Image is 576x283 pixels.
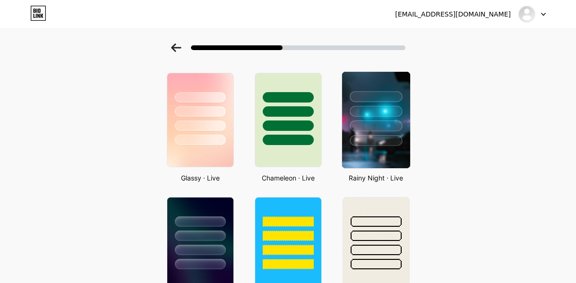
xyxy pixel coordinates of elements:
[395,9,511,19] div: [EMAIL_ADDRESS][DOMAIN_NAME]
[252,173,325,183] div: Chameleon · Live
[518,5,536,23] img: brightdz78w
[340,173,413,183] div: Rainy Night · Live
[342,72,410,168] img: rainy_night.jpg
[164,173,237,183] div: Glassy · Live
